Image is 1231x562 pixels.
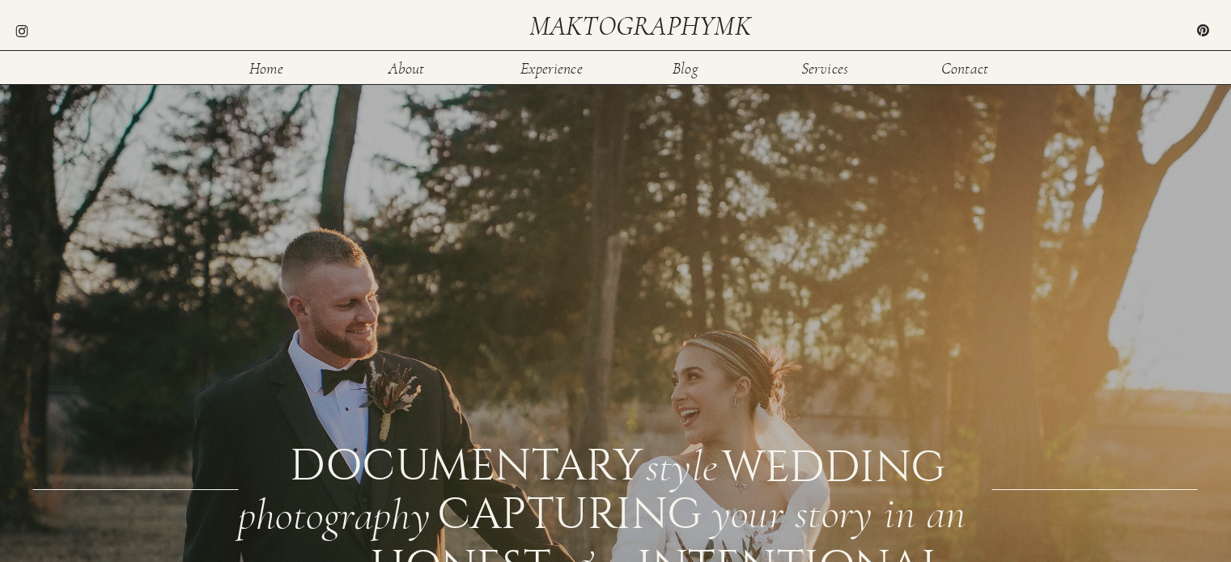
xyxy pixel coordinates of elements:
a: Home [240,61,293,74]
a: Services [799,61,851,74]
div: your story in an [711,492,989,529]
div: WEDDING [722,446,943,480]
div: documentary [290,444,637,482]
a: Experience [520,61,584,74]
a: maktographymk [529,13,758,40]
div: photography [238,494,433,531]
a: Blog [660,61,712,74]
div: style [646,446,717,480]
div: CAPTURING [437,492,627,529]
a: About [380,61,433,74]
a: Contact [939,61,991,74]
